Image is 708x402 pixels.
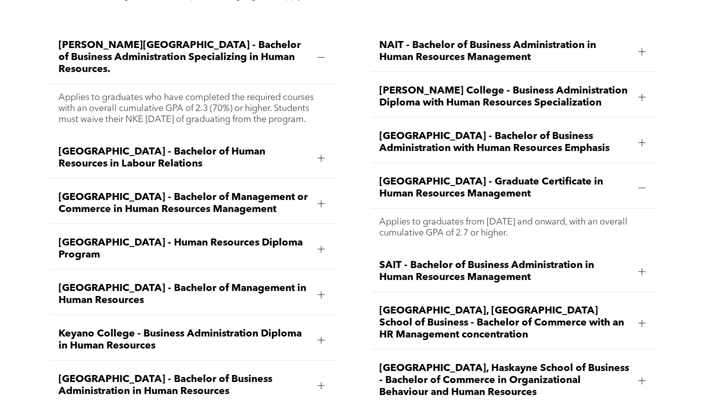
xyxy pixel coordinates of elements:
[379,39,631,63] span: NAIT - Bachelor of Business Administration in Human Resources Management
[58,191,310,215] span: [GEOGRAPHIC_DATA] - Bachelor of Management or Commerce in Human Resources Management
[379,362,631,398] span: [GEOGRAPHIC_DATA], Haskayne School of Business - Bachelor of Commerce in Organizational Behaviour...
[58,146,310,170] span: [GEOGRAPHIC_DATA] - Bachelor of Human Resources in Labour Relations
[58,328,310,352] span: Keyano College - Business Administration Diploma in Human Resources
[58,92,329,125] p: Applies to graduates who have completed the required courses with an overall cumulative GPA of 2....
[379,259,631,283] span: SAIT - Bachelor of Business Administration in Human Resources Management
[379,216,650,238] p: Applies to graduates from [DATE] and onward, with an overall cumulative GPA of 2.7 or higher.
[379,305,631,341] span: [GEOGRAPHIC_DATA], [GEOGRAPHIC_DATA] School of Business - Bachelor of Commerce with an HR Managem...
[379,85,631,109] span: [PERSON_NAME] College - Business Administration Diploma with Human Resources Specialization
[58,237,310,261] span: [GEOGRAPHIC_DATA] - Human Resources Diploma Program
[58,39,310,75] span: [PERSON_NAME][GEOGRAPHIC_DATA] - Bachelor of Business Administration Specializing in Human Resour...
[379,130,631,154] span: [GEOGRAPHIC_DATA] - Bachelor of Business Administration with Human Resources Emphasis
[58,373,310,397] span: [GEOGRAPHIC_DATA] - Bachelor of Business Administration in Human Resources
[379,176,631,200] span: [GEOGRAPHIC_DATA] - Graduate Certificate in Human Resources Management
[58,282,310,306] span: [GEOGRAPHIC_DATA] - Bachelor of Management in Human Resources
